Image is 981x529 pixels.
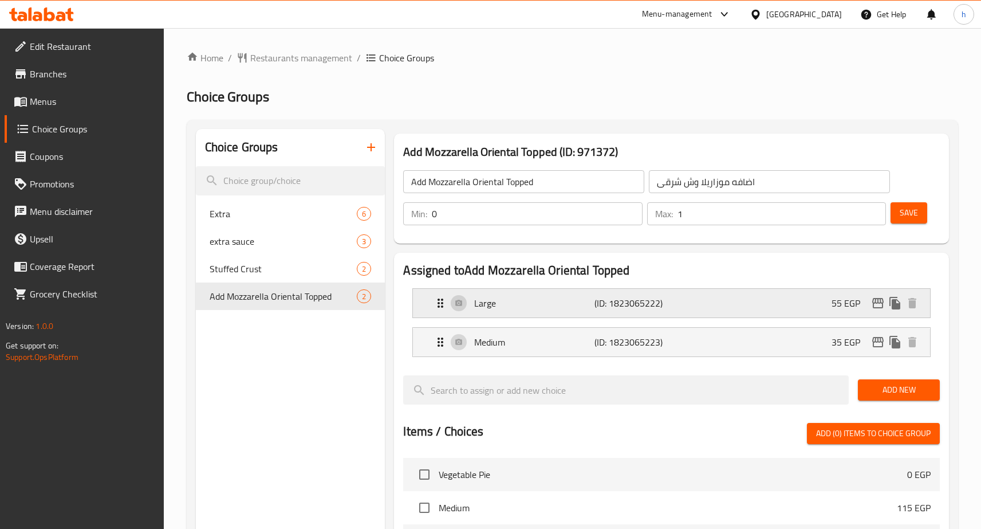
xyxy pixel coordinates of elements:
[766,8,842,21] div: [GEOGRAPHIC_DATA]
[5,143,164,170] a: Coupons
[5,170,164,198] a: Promotions
[196,166,385,195] input: search
[187,84,269,109] span: Choice Groups
[6,319,34,334] span: Version:
[187,51,958,65] nav: breadcrumb
[403,284,940,323] li: Expand
[30,177,155,191] span: Promotions
[30,95,155,108] span: Menus
[357,291,371,302] span: 2
[5,198,164,225] a: Menu disclaimer
[403,143,940,161] h3: Add Mozzarella Oriental Topped (ID: 971372)
[210,262,357,276] span: Stuffed Crust
[887,334,904,351] button: duplicate
[237,51,352,65] a: Restaurants management
[357,234,371,248] div: Choices
[832,335,869,349] p: 35 EGP
[962,8,966,21] span: h
[187,51,223,65] a: Home
[357,236,371,247] span: 3
[594,335,675,349] p: (ID: 1823065223)
[357,264,371,275] span: 2
[6,338,58,353] span: Get support on:
[357,262,371,276] div: Choices
[196,228,385,255] div: extra sauce3
[30,260,155,273] span: Coverage Report
[30,287,155,301] span: Grocery Checklist
[196,200,385,228] div: Extra6
[412,463,436,487] span: Select choice
[403,375,849,405] input: search
[210,234,357,248] span: extra sauce
[832,296,869,310] p: 55 EGP
[858,379,940,401] button: Add New
[891,202,927,224] button: Save
[887,295,904,312] button: duplicate
[807,423,940,444] button: Add (0) items to choice group
[904,334,921,351] button: delete
[196,283,385,310] div: Add Mozzarella Oriental Topped2
[379,51,434,65] span: Choice Groups
[250,51,352,65] span: Restaurants management
[5,225,164,253] a: Upsell
[907,468,931,481] p: 0 EGP
[5,88,164,115] a: Menus
[30,67,155,81] span: Branches
[474,296,594,310] p: Large
[412,496,436,520] span: Select choice
[196,255,385,283] div: Stuffed Crust2
[228,51,232,65] li: /
[5,280,164,308] a: Grocery Checklist
[403,423,483,440] h2: Items / Choices
[30,40,155,53] span: Edit Restaurant
[411,207,427,221] p: Min:
[32,122,155,136] span: Choice Groups
[5,60,164,88] a: Branches
[904,295,921,312] button: delete
[205,139,278,156] h2: Choice Groups
[439,501,897,515] span: Medium
[36,319,53,334] span: 1.0.0
[867,383,931,397] span: Add New
[869,334,887,351] button: edit
[403,262,940,279] h2: Assigned to Add Mozzarella Oriental Topped
[30,205,155,218] span: Menu disclaimer
[474,335,594,349] p: Medium
[5,33,164,60] a: Edit Restaurant
[30,150,155,163] span: Coupons
[439,468,907,481] span: Vegetable Pie
[869,295,887,312] button: edit
[357,289,371,303] div: Choices
[30,232,155,246] span: Upsell
[413,289,930,318] div: Expand
[210,289,357,303] span: Add Mozzarella Oriental Topped
[816,426,931,441] span: Add (0) items to choice group
[357,207,371,221] div: Choices
[897,501,931,515] p: 115 EGP
[403,323,940,362] li: Expand
[642,7,712,21] div: Menu-management
[655,207,673,221] p: Max:
[5,115,164,143] a: Choice Groups
[357,209,371,220] span: 6
[900,206,918,220] span: Save
[594,296,675,310] p: (ID: 1823065222)
[6,350,78,365] a: Support.OpsPlatform
[357,51,361,65] li: /
[210,207,357,221] span: Extra
[5,253,164,280] a: Coverage Report
[413,328,930,356] div: Expand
